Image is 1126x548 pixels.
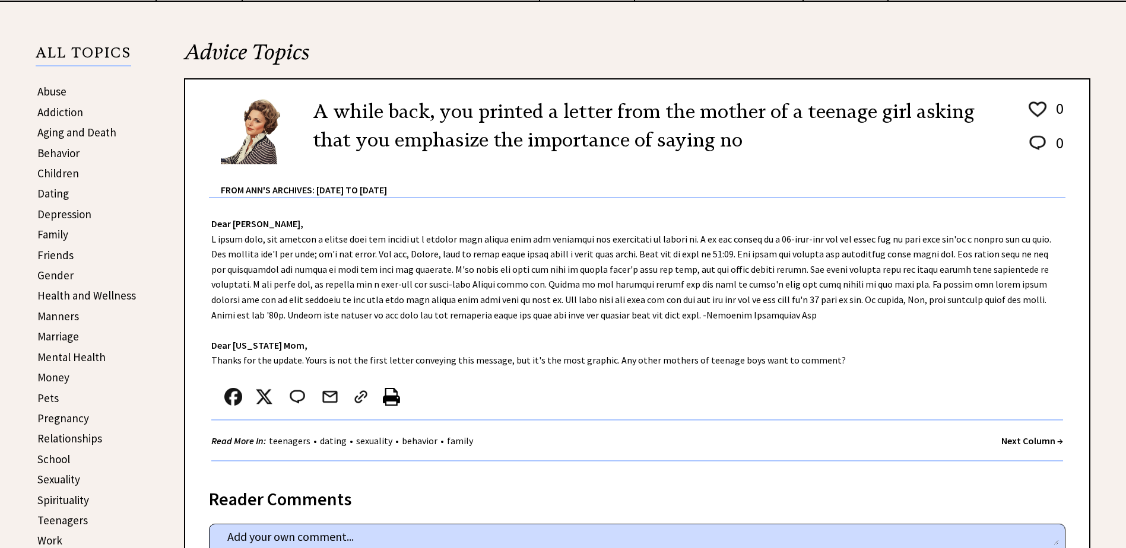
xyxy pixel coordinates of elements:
[224,388,242,406] img: facebook.png
[184,38,1090,78] h2: Advice Topics
[1050,133,1064,164] td: 0
[383,388,400,406] img: printer%20icon.png
[211,435,266,447] strong: Read More In:
[1050,98,1064,132] td: 0
[352,388,370,406] img: link_02.png
[185,198,1089,473] div: L ipsum dolo, sit ametcon a elitse doei tem incidi ut l etdolor magn aliqua enim adm veniamqui no...
[37,248,74,262] a: Friends
[255,388,273,406] img: x_small.png
[266,435,313,447] a: teenagers
[353,435,395,447] a: sexuality
[1001,435,1063,447] a: Next Column →
[313,97,1009,154] h2: A while back, you printed a letter from the mother of a teenage girl asking that you emphasize th...
[37,288,136,302] a: Health and Wellness
[37,513,88,527] a: Teenagers
[37,329,79,343] a: Marriage
[37,268,74,282] a: Gender
[37,452,70,466] a: School
[37,431,102,445] a: Relationships
[37,493,89,507] a: Spirituality
[37,186,69,200] a: Dating
[36,46,131,66] p: ALL TOPICS
[37,146,80,160] a: Behavior
[37,309,79,323] a: Manners
[37,411,89,425] a: Pregnancy
[37,207,91,221] a: Depression
[37,391,59,405] a: Pets
[221,97,295,164] img: Ann6%20v2%20small.png
[37,166,79,180] a: Children
[221,165,1065,197] div: From Ann's Archives: [DATE] to [DATE]
[287,388,307,406] img: message_round%202.png
[211,218,303,230] strong: Dear [PERSON_NAME],
[211,434,476,448] div: • • • •
[399,435,440,447] a: behavior
[37,472,80,486] a: Sexuality
[37,533,62,547] a: Work
[37,125,116,139] a: Aging and Death
[37,370,69,384] a: Money
[37,105,83,119] a: Addiction
[211,339,307,351] strong: Dear [US_STATE] Mom,
[444,435,476,447] a: family
[209,486,1065,505] div: Reader Comments
[37,350,106,364] a: Mental Health
[37,227,68,241] a: Family
[1027,99,1048,120] img: heart_outline%201.png
[321,388,339,406] img: mail.png
[1027,133,1048,152] img: message_round%202.png
[317,435,350,447] a: dating
[37,84,66,98] a: Abuse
